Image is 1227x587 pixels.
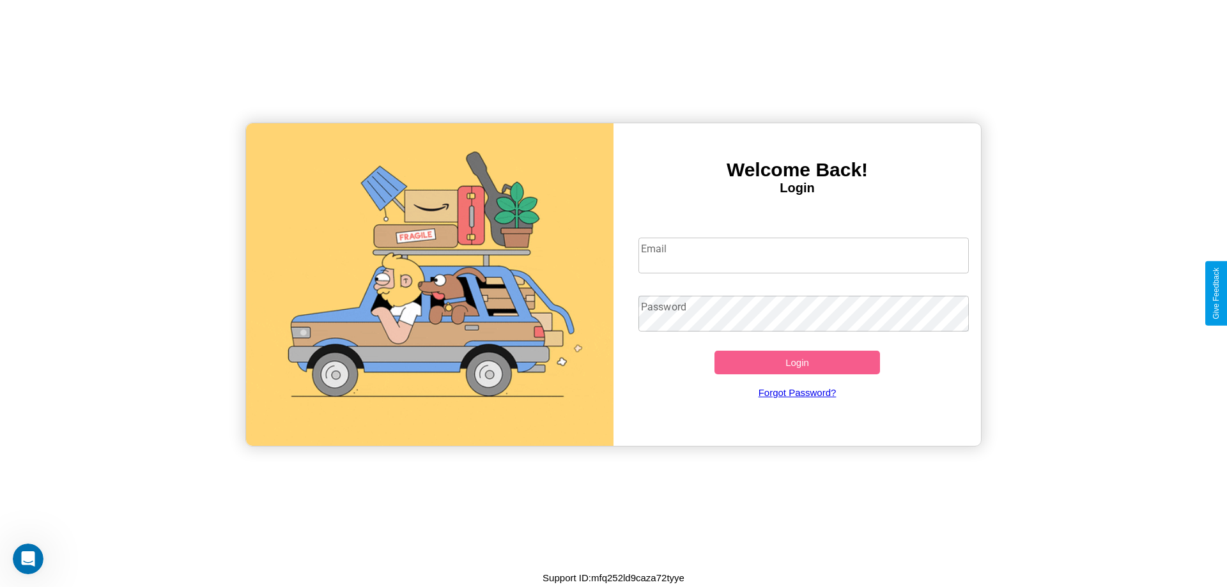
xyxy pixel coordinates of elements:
div: Give Feedback [1212,268,1221,319]
h3: Welcome Back! [613,159,981,181]
button: Login [714,351,880,374]
p: Support ID: mfq252ld9caza72tyye [543,569,684,586]
iframe: Intercom live chat [13,544,43,574]
img: gif [246,123,613,446]
a: Forgot Password? [632,374,963,411]
h4: Login [613,181,981,195]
